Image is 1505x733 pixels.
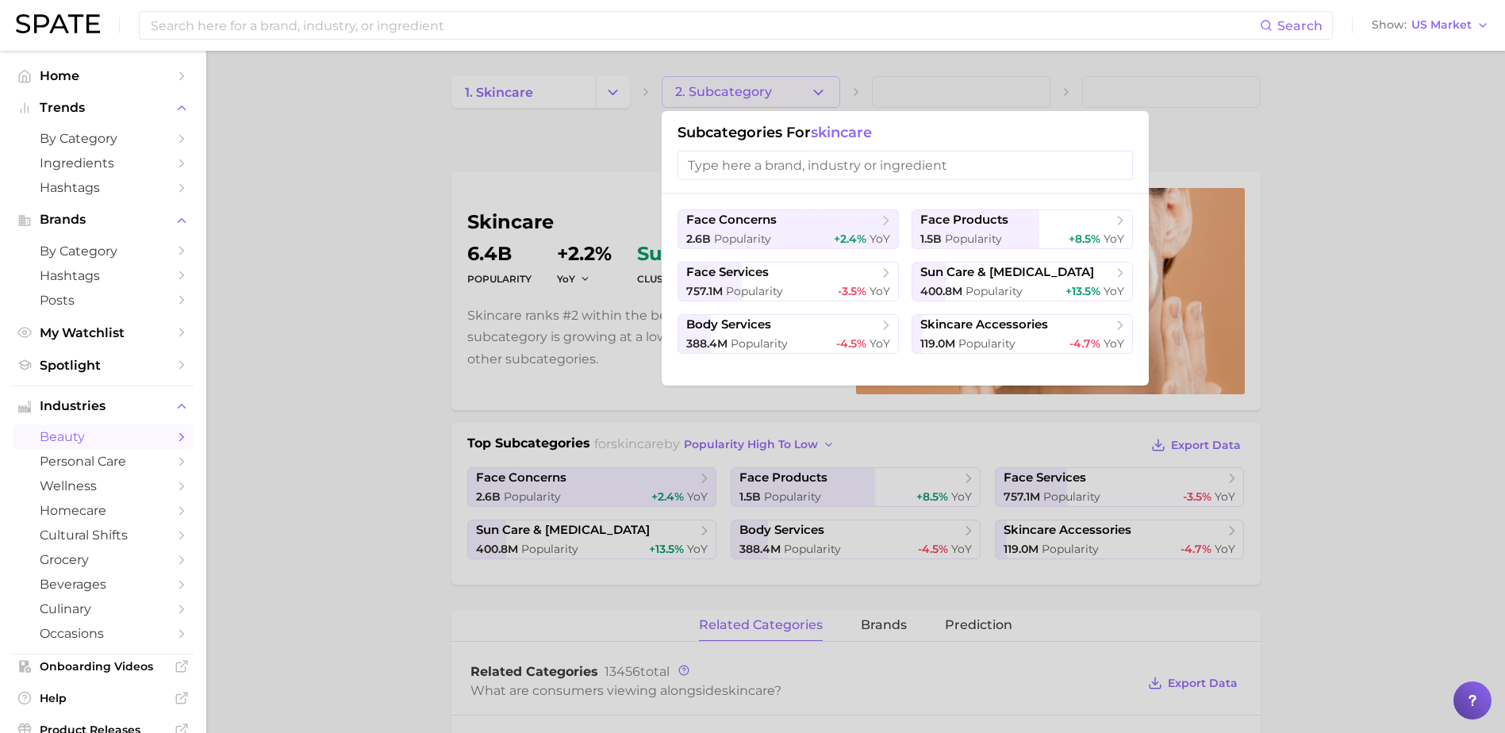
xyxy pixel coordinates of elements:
a: by Category [13,239,194,263]
span: skincare [811,124,872,141]
span: 2.6b [686,232,711,246]
button: face concerns2.6b Popularity+2.4% YoY [678,209,899,249]
span: -4.7% [1069,336,1100,351]
button: Brands [13,208,194,232]
a: occasions [13,621,194,646]
span: Help [40,691,167,705]
span: grocery [40,552,167,567]
a: personal care [13,449,194,474]
a: beverages [13,572,194,597]
span: +13.5% [1065,284,1100,298]
span: Popularity [714,232,771,246]
span: Ingredients [40,155,167,171]
a: homecare [13,498,194,523]
a: cultural shifts [13,523,194,547]
span: 388.4m [686,336,728,351]
span: US Market [1411,21,1472,29]
span: Trends [40,101,167,115]
span: cultural shifts [40,528,167,543]
span: Popularity [966,284,1023,298]
span: Onboarding Videos [40,659,167,674]
span: Popularity [945,232,1002,246]
a: grocery [13,547,194,572]
span: homecare [40,503,167,518]
a: My Watchlist [13,320,194,345]
span: skincare accessories [920,317,1048,332]
a: beauty [13,424,194,449]
a: Posts [13,288,194,313]
button: Trends [13,96,194,120]
a: Ingredients [13,151,194,175]
span: 400.8m [920,284,962,298]
a: Help [13,686,194,710]
span: by Category [40,131,167,146]
span: YoY [1104,336,1124,351]
span: Hashtags [40,268,167,283]
span: occasions [40,626,167,641]
span: Home [40,68,167,83]
button: body services388.4m Popularity-4.5% YoY [678,314,899,354]
span: beverages [40,577,167,592]
span: wellness [40,478,167,493]
span: Popularity [726,284,783,298]
span: Industries [40,399,167,413]
span: My Watchlist [40,325,167,340]
button: skincare accessories119.0m Popularity-4.7% YoY [912,314,1133,354]
span: Brands [40,213,167,227]
span: 757.1m [686,284,723,298]
span: face concerns [686,213,777,228]
a: Spotlight [13,353,194,378]
span: Popularity [731,336,788,351]
span: 1.5b [920,232,942,246]
h1: Subcategories for [678,124,1133,141]
span: +8.5% [1069,232,1100,246]
span: YoY [870,284,890,298]
span: YoY [1104,284,1124,298]
a: Hashtags [13,263,194,288]
span: by Category [40,244,167,259]
span: 119.0m [920,336,955,351]
span: -3.5% [838,284,866,298]
span: culinary [40,601,167,616]
span: +2.4% [834,232,866,246]
span: Popularity [958,336,1015,351]
span: Hashtags [40,180,167,195]
a: Onboarding Videos [13,654,194,678]
span: face products [920,213,1008,228]
button: sun care & [MEDICAL_DATA]400.8m Popularity+13.5% YoY [912,262,1133,301]
span: Spotlight [40,358,167,373]
span: YoY [870,336,890,351]
a: culinary [13,597,194,621]
span: Posts [40,293,167,308]
span: personal care [40,454,167,469]
span: body services [686,317,771,332]
input: Type here a brand, industry or ingredient [678,151,1133,180]
span: YoY [870,232,890,246]
span: sun care & [MEDICAL_DATA] [920,265,1094,280]
button: ShowUS Market [1368,15,1493,36]
a: Home [13,63,194,88]
span: face services [686,265,769,280]
button: face products1.5b Popularity+8.5% YoY [912,209,1133,249]
span: YoY [1104,232,1124,246]
img: SPATE [16,14,100,33]
button: Industries [13,394,194,418]
span: -4.5% [836,336,866,351]
span: Search [1277,18,1323,33]
span: beauty [40,429,167,444]
span: Show [1372,21,1407,29]
a: by Category [13,126,194,151]
button: face services757.1m Popularity-3.5% YoY [678,262,899,301]
a: wellness [13,474,194,498]
a: Hashtags [13,175,194,200]
input: Search here for a brand, industry, or ingredient [149,12,1260,39]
